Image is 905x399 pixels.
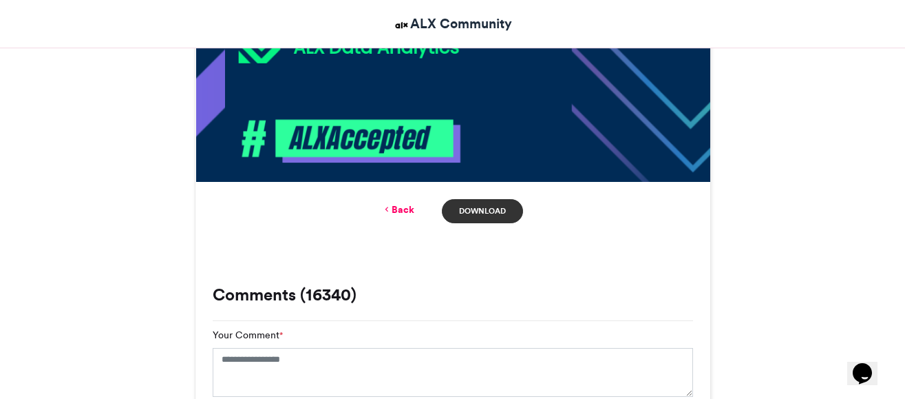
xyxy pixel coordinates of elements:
[442,199,522,223] a: Download
[393,14,512,34] a: ALX Community
[213,328,283,342] label: Your Comment
[393,17,410,34] img: ALX Community
[847,344,891,385] iframe: chat widget
[213,287,693,303] h3: Comments (16340)
[382,203,414,217] a: Back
